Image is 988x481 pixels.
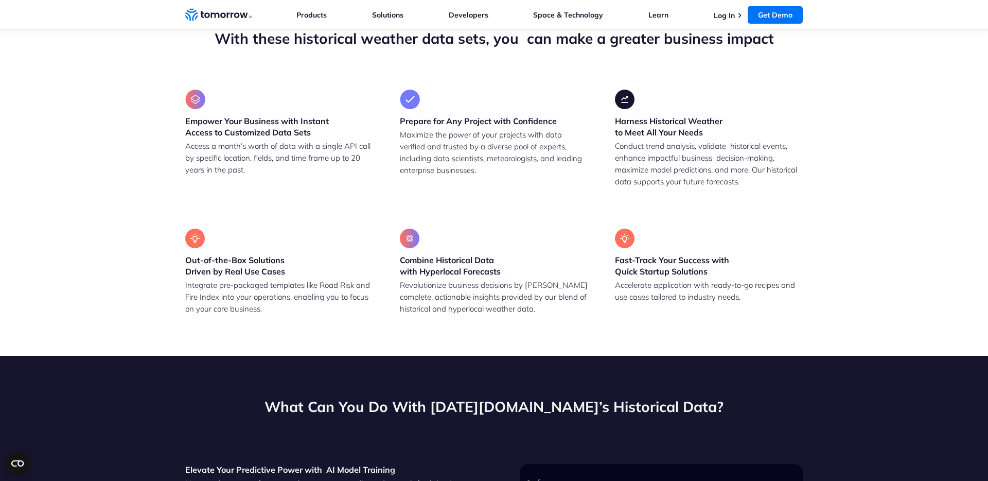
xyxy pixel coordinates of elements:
a: Products [296,10,327,20]
a: Solutions [372,10,403,20]
h2: What Can You Do With [DATE][DOMAIN_NAME]’s Historical Data? [185,397,803,417]
p: Accelerate application with ready-to-go recipes and use cases tailored to industry needs. [615,279,803,303]
strong: Elevate Your Predictive Power with AI Model Training [185,465,395,475]
p: Maximize the power of your projects with data verified and trusted by a diverse pool of experts, ... [400,129,588,176]
a: Home link [185,7,252,23]
p: Conduct trend analysis, validate historical events, enhance impactful business decision-making, m... [615,140,803,187]
a: Developers [449,10,488,20]
h3: Empower Your Business with Instant Access to Customized Data Sets [185,115,373,138]
h3: Combine Historical Data with Hyperlocal Forecasts [400,254,588,277]
h3: Fast-Track Your Success with Quick Startup Solutions [615,254,803,277]
a: Get Demo [748,6,803,24]
a: Log In [714,11,735,20]
h3: Prepare for Any Project with Confidence [400,115,557,127]
button: Open CMP widget [5,451,30,476]
p: Integrate pre-packaged templates like Road Risk and Fire Index into your operations, enabling you... [185,279,373,315]
a: Space & Technology [533,10,603,20]
p: Revolutionize business decisions by [PERSON_NAME] complete, actionable insights provided by our b... [400,279,588,315]
h2: With these historical weather data sets, you can make a greater business impact [185,29,803,48]
h3: Out-of-the-Box Solutions Driven by Real Use Cases [185,254,373,277]
a: Learn [648,10,668,20]
p: Access a month’s worth of data with a single API call by specific location, fields, and time fram... [185,140,373,176]
h3: Harness Historical Weather to Meet All Your Needs [615,115,803,138]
